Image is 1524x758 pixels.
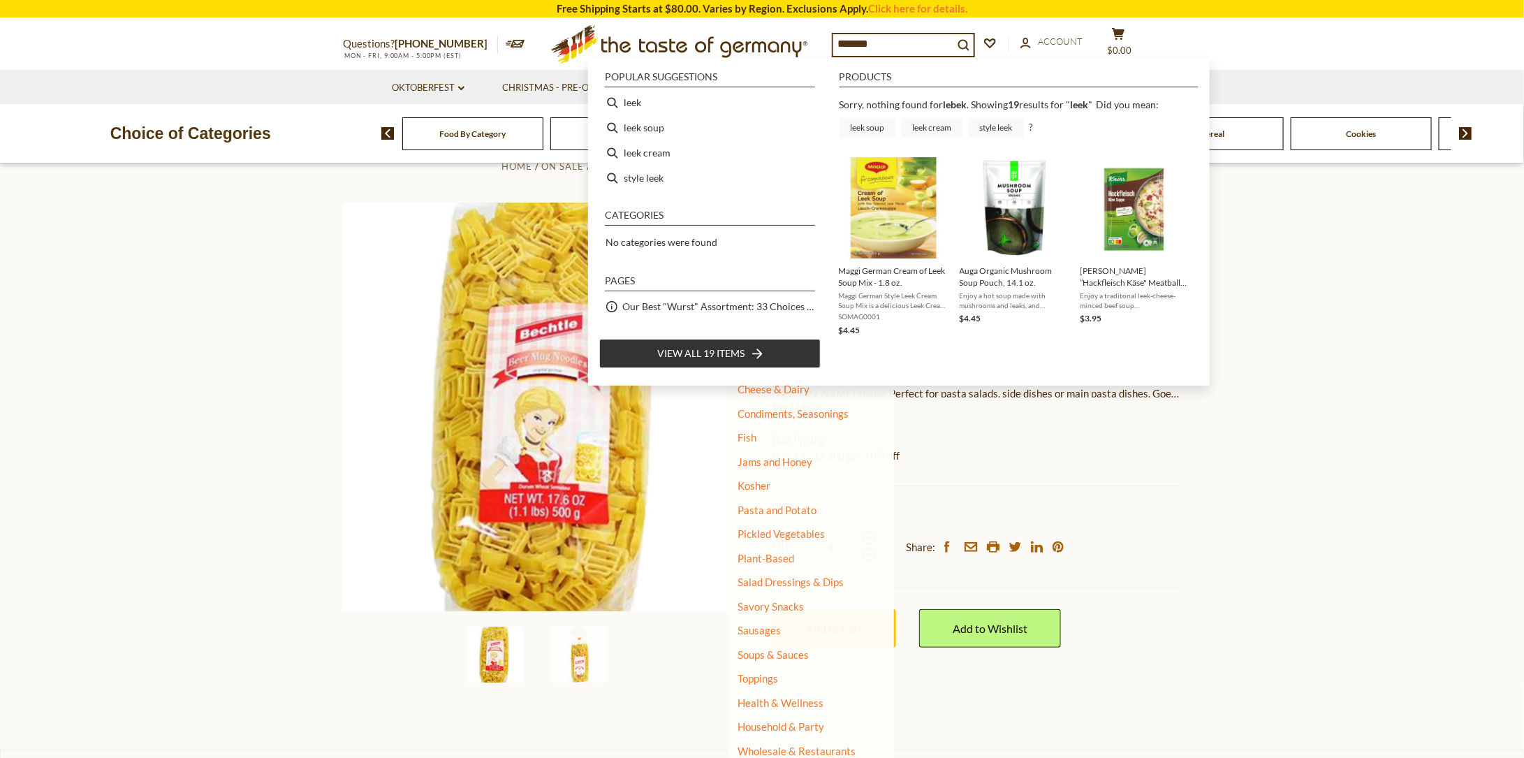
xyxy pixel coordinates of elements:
[1085,157,1186,258] img: Knorr Hackfleisch Kaese
[840,99,1159,133] div: Did you mean: ?
[599,90,821,115] li: leek
[738,576,844,588] a: Salad Dressings & Dips
[599,115,821,140] li: leek soup
[738,431,757,444] a: Fish
[599,166,821,191] li: style leek
[868,2,967,15] a: Click here for details.
[840,118,896,138] a: leek soup
[738,600,805,613] a: Savory Snacks
[738,383,810,395] a: Cheese & Dairy
[738,672,779,685] a: Toppings
[599,294,821,319] li: Our Best "Wurst" Assortment: 33 Choices For The Grillabend
[599,339,821,368] li: View all 19 items
[605,210,815,226] li: Categories
[541,161,584,172] a: On Sale
[960,291,1069,310] span: Enjoy a hot soup made with mushrooms and leaks, and enhanced with coconut cream and a hint of gar...
[1097,27,1139,62] button: $0.00
[960,157,1069,337] a: Auga Organic Mushroom Soup PouchAuga Organic Mushroom Soup Pouch, 14.1 oz.Enjoy a hot soup made w...
[738,552,795,564] a: Plant-Based
[906,539,935,556] span: Share:
[839,157,948,337] a: Maggi German Cream of Leek Soup MixMaggi German Cream of Leek Soup Mix - 1.8 oz.Maggi German Styl...
[738,693,824,713] a: Health & Wellness
[343,203,752,611] img: Bechtle Swabian "Beer Stein" Egg Pasta 17.6 oz
[902,118,963,138] a: leek cream
[738,504,817,516] a: Pasta and Potato
[1071,99,1089,110] a: leek
[772,432,1181,447] h1: Bulk Pricing:
[395,37,488,50] a: [PHONE_NUMBER]
[960,265,1069,289] span: Auga Organic Mushroom Soup Pouch, 14.1 oz.
[1346,129,1376,139] a: Cookies
[840,72,1199,87] li: Products
[839,312,948,321] span: SOMAG0001
[343,35,498,53] p: Questions?
[944,99,967,110] b: lebek
[738,648,809,661] a: Soups & Sauces
[1108,45,1132,56] span: $0.00
[738,624,782,636] a: Sausages
[467,627,523,683] img: Bechtle Swabian "Beer Stein" Egg Pasta 17.6 oz
[919,609,1061,648] a: Add to Wishlist
[1038,36,1083,47] span: Account
[839,291,948,310] span: Maggi German Style Leek Cream Soup Mix is a delicious Leek Cream Soup in a convenient package wit...
[964,157,1065,258] img: Auga Organic Mushroom Soup Pouch
[622,298,815,314] a: Our Best "Wurst" Assortment: 33 Choices For The Grillabend
[551,627,607,683] img: Bechtle Swabian "Beer Stein" Egg Pasta 17.6 oz
[1009,99,1020,110] b: 19
[381,127,395,140] img: previous arrow
[738,717,825,736] a: Household & Party
[1075,152,1196,343] li: Knorr ”Hackfleisch Käse" Meatball Cheese Soup Mix, 1.5 oz
[1080,313,1102,323] span: $3.95
[343,52,462,59] span: MON - FRI, 9:00AM - 5:00PM (EST)
[503,80,622,96] a: Christmas - PRE-ORDER
[605,72,815,87] li: Popular suggestions
[588,59,1210,386] div: Instant Search Results
[599,140,821,166] li: leek cream
[1459,127,1472,140] img: next arrow
[393,80,464,96] a: Oktoberfest
[501,161,532,172] a: Home
[738,527,826,540] a: Pickled Vegetables
[1201,129,1225,139] a: Cereal
[839,325,860,335] span: $4.45
[738,407,849,420] a: Condiments, Seasonings
[840,99,969,110] span: Sorry, nothing found for .
[606,236,717,248] span: No categories were found
[658,346,745,361] span: View all 19 items
[1080,291,1190,310] span: Enjoy a traditonal leek-cheese-minced beef soup ([PERSON_NAME] [PERSON_NAME] mit Hackfleisch) as ...
[605,276,815,291] li: Pages
[969,118,1024,138] a: style leek
[960,313,981,323] span: $4.45
[1080,265,1190,289] span: [PERSON_NAME] ”Hackfleisch Käse" Meatball Cheese Soup Mix, 1.5 oz
[843,157,944,258] img: Maggi German Cream of Leek Soup Mix
[772,447,1181,465] li: Buy 12 - 12 and get 10% off
[439,129,506,139] a: Food By Category
[1020,34,1083,50] a: Account
[839,265,948,289] span: Maggi German Cream of Leek Soup Mix - 1.8 oz.
[954,152,1075,343] li: Auga Organic Mushroom Soup Pouch, 14.1 oz.
[738,455,813,468] a: Jams and Honey
[833,152,954,343] li: Maggi German Cream of Leek Soup Mix - 1.8 oz.
[738,479,771,492] a: Kosher
[1080,157,1190,337] a: Knorr Hackfleisch Kaese[PERSON_NAME] ”Hackfleisch Käse" Meatball Cheese Soup Mix, 1.5 ozEnjoy a t...
[972,99,1093,110] span: Showing results for " "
